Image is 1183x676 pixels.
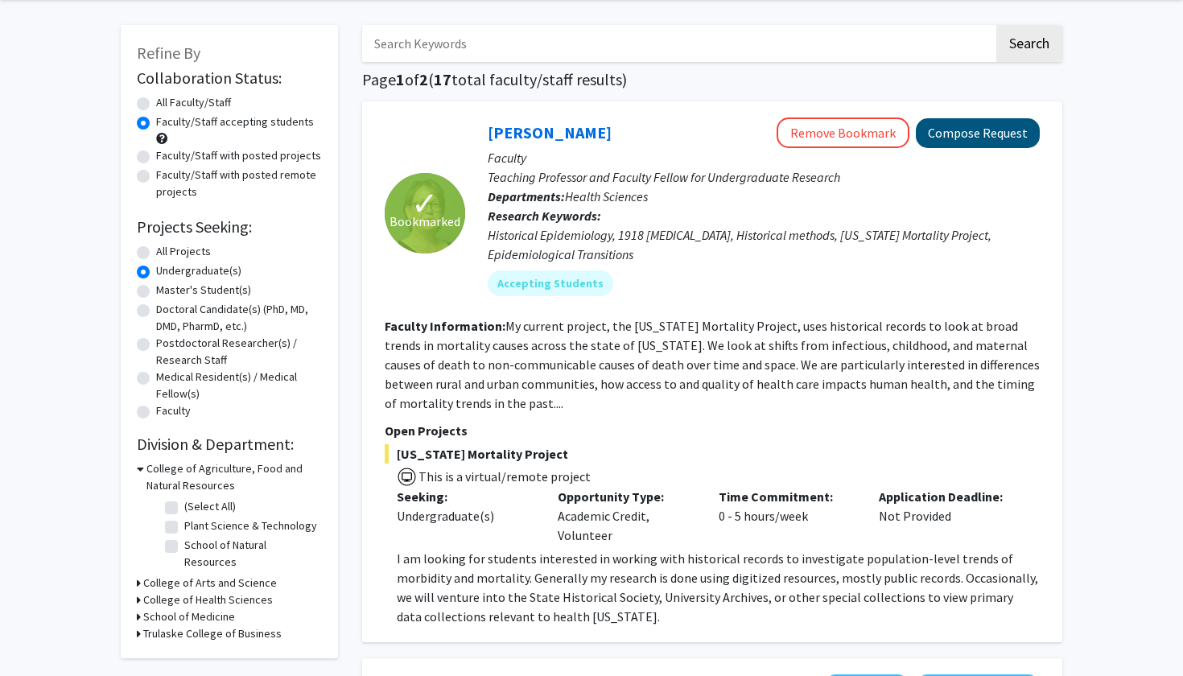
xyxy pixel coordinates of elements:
p: Faculty [488,148,1040,167]
span: 1 [396,69,405,89]
p: Application Deadline: [879,487,1016,506]
h3: School of Medicine [143,608,235,625]
span: Health Sciences [565,188,648,204]
label: Master's Student(s) [156,282,251,299]
p: Open Projects [385,421,1040,440]
a: [PERSON_NAME] [488,122,612,142]
div: Undergraduate(s) [397,506,534,526]
label: Medical Resident(s) / Medical Fellow(s) [156,369,322,402]
label: (Select All) [184,498,236,515]
span: 2 [419,69,428,89]
label: Doctoral Candidate(s) (PhD, MD, DMD, PharmD, etc.) [156,301,322,335]
mat-chip: Accepting Students [488,270,613,296]
h3: Trulaske College of Business [143,625,282,642]
div: Not Provided [867,487,1028,545]
fg-read-more: My current project, the [US_STATE] Mortality Project, uses historical records to look at broad tr... [385,318,1040,411]
span: Bookmarked [390,212,460,231]
b: Departments: [488,188,565,204]
label: School of Natural Resources [184,537,318,571]
label: Faculty/Staff with posted projects [156,147,321,164]
h1: Page of ( total faculty/staff results) [362,70,1062,89]
label: Undergraduate(s) [156,262,241,279]
button: Search [996,25,1062,62]
span: ✓ [411,196,439,212]
p: Teaching Professor and Faculty Fellow for Undergraduate Research [488,167,1040,187]
label: Plant Science & Technology [184,517,317,534]
h3: College of Agriculture, Food and Natural Resources [146,460,322,494]
label: Postdoctoral Researcher(s) / Research Staff [156,335,322,369]
h2: Division & Department: [137,435,322,454]
label: Faculty/Staff accepting students [156,113,314,130]
input: Search Keywords [362,25,994,62]
div: 0 - 5 hours/week [707,487,868,545]
label: All Projects [156,243,211,260]
h2: Collaboration Status: [137,68,322,88]
p: Seeking: [397,487,534,506]
button: Remove Bookmark [777,117,909,148]
p: Time Commitment: [719,487,855,506]
h3: College of Arts and Science [143,575,277,591]
p: I am looking for students interested in working with historical records to investigate population... [397,549,1040,626]
div: Academic Credit, Volunteer [546,487,707,545]
button: Compose Request to Carolyn Orbann [916,118,1040,148]
span: 17 [434,69,451,89]
b: Faculty Information: [385,318,505,334]
label: Faculty/Staff with posted remote projects [156,167,322,200]
div: Historical Epidemiology, 1918 [MEDICAL_DATA], Historical methods, [US_STATE] Mortality Project, E... [488,225,1040,264]
p: Opportunity Type: [558,487,695,506]
h3: College of Health Sciences [143,591,273,608]
label: Faculty [156,402,191,419]
iframe: Chat [12,604,68,664]
span: Refine By [137,43,200,63]
h2: Projects Seeking: [137,217,322,237]
b: Research Keywords: [488,208,601,224]
label: All Faculty/Staff [156,94,231,111]
span: [US_STATE] Mortality Project [385,444,1040,464]
span: This is a virtual/remote project [417,468,591,484]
